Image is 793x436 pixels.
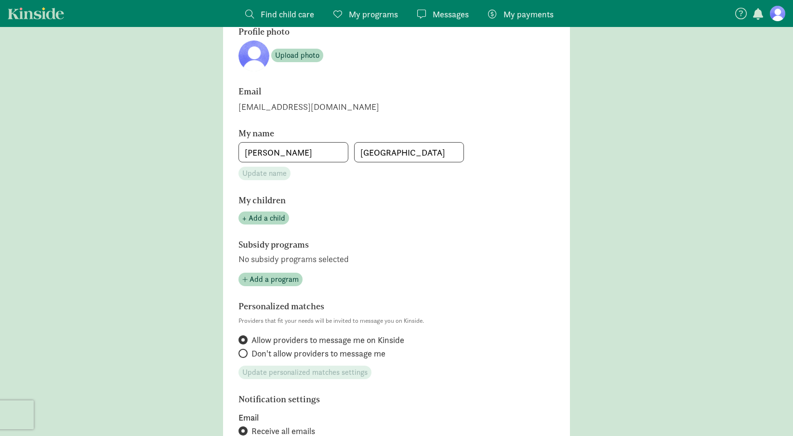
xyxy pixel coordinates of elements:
[8,7,64,19] a: Kinside
[251,334,404,346] span: Allow providers to message me on Kinside
[242,168,287,179] span: Update name
[238,395,503,404] h6: Notification settings
[261,8,314,21] span: Find child care
[503,8,554,21] span: My payments
[238,253,555,265] p: No subsidy programs selected
[242,367,368,378] span: Update personalized matches settings
[251,348,385,359] span: Don't allow providers to message me
[238,302,503,311] h6: Personalized matches
[238,366,371,379] button: Update personalized matches settings
[355,143,463,162] input: Last name
[238,412,555,423] label: Email
[238,211,289,225] button: + Add a child
[433,8,469,21] span: Messages
[238,100,555,113] div: [EMAIL_ADDRESS][DOMAIN_NAME]
[238,129,503,138] h6: My name
[238,240,503,250] h6: Subsidy programs
[238,87,503,96] h6: Email
[250,274,299,285] span: Add a program
[238,27,503,37] h6: Profile photo
[275,50,319,61] span: Upload photo
[271,49,323,62] button: Upload photo
[238,196,503,205] h6: My children
[242,212,285,224] span: + Add a child
[349,8,398,21] span: My programs
[238,273,303,286] button: Add a program
[239,143,348,162] input: First name
[238,315,555,327] p: Providers that fit your needs will be invited to message you on Kinside.
[238,167,291,180] button: Update name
